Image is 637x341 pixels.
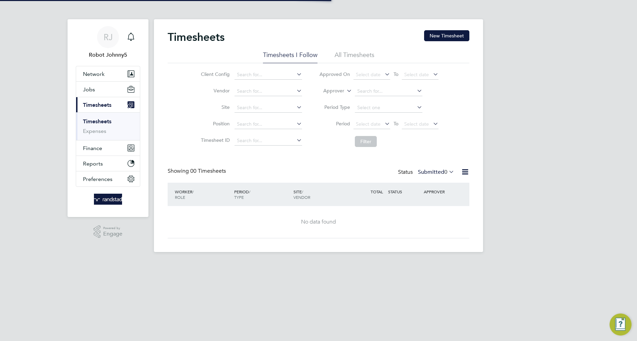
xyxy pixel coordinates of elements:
[235,70,302,80] input: Search for...
[83,128,106,134] a: Expenses
[76,171,140,186] button: Preferences
[168,30,225,44] h2: Timesheets
[249,189,250,194] span: /
[232,185,292,203] div: PERIOD
[234,194,244,200] span: TYPE
[83,86,95,93] span: Jobs
[173,185,232,203] div: WORKER
[355,87,422,96] input: Search for...
[335,51,374,63] li: All Timesheets
[313,88,344,94] label: Approver
[199,121,230,127] label: Position
[83,102,111,108] span: Timesheets
[103,231,122,237] span: Engage
[199,88,230,94] label: Vendor
[422,185,458,198] div: APPROVER
[293,194,310,200] span: VENDOR
[392,119,400,128] span: To
[83,160,103,167] span: Reports
[68,19,148,217] nav: Main navigation
[103,225,122,231] span: Powered by
[76,140,140,156] button: Finance
[76,66,140,81] button: Network
[319,121,350,127] label: Period
[356,71,381,78] span: Select date
[76,26,140,59] a: RJRobot Johnny5
[235,136,302,146] input: Search for...
[76,97,140,112] button: Timesheets
[444,169,447,175] span: 0
[235,120,302,129] input: Search for...
[356,121,381,127] span: Select date
[392,70,400,79] span: To
[94,194,122,205] img: randstad-logo-retina.png
[404,71,429,78] span: Select date
[235,103,302,113] input: Search for...
[418,169,454,175] label: Submitted
[83,176,112,182] span: Preferences
[83,145,102,151] span: Finance
[190,168,226,174] span: 00 Timesheets
[83,118,111,125] a: Timesheets
[199,104,230,110] label: Site
[386,185,422,198] div: STATUS
[302,189,303,194] span: /
[199,137,230,143] label: Timesheet ID
[355,136,377,147] button: Filter
[76,156,140,171] button: Reports
[76,82,140,97] button: Jobs
[424,30,469,41] button: New Timesheet
[94,225,123,238] a: Powered byEngage
[83,71,105,77] span: Network
[610,314,632,336] button: Engage Resource Center
[104,33,113,42] span: RJ
[175,218,462,226] div: No data found
[355,103,422,113] input: Select one
[76,194,140,205] a: Go to home page
[319,71,350,77] label: Approved On
[371,189,383,194] span: TOTAL
[319,104,350,110] label: Period Type
[263,51,317,63] li: Timesheets I Follow
[235,87,302,96] input: Search for...
[76,51,140,59] span: Robot Johnny5
[404,121,429,127] span: Select date
[199,71,230,77] label: Client Config
[292,185,351,203] div: SITE
[398,168,456,177] div: Status
[168,168,227,175] div: Showing
[76,112,140,140] div: Timesheets
[192,189,194,194] span: /
[175,194,185,200] span: ROLE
